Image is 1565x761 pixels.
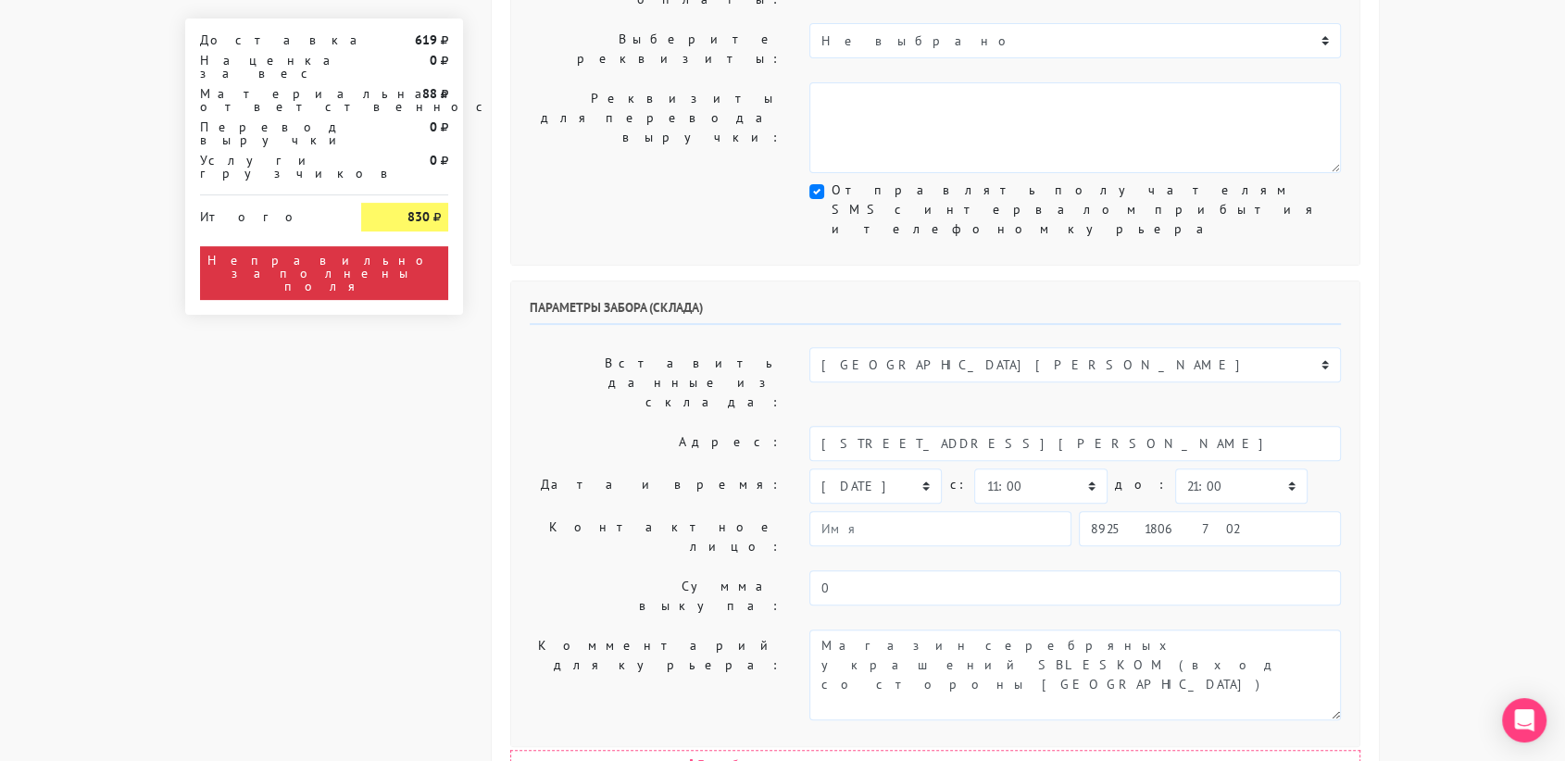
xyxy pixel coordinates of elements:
div: Итого [200,203,333,223]
strong: 0 [430,152,437,168]
div: Услуги грузчиков [186,154,347,180]
strong: 619 [415,31,437,48]
strong: 0 [430,52,437,69]
strong: 88 [422,85,437,102]
label: Дата и время: [516,468,795,504]
input: Телефон [1079,511,1341,546]
input: Имя [809,511,1071,546]
label: Адрес: [516,426,795,461]
label: Реквизиты для перевода выручки: [516,82,795,173]
strong: 830 [407,208,430,225]
label: Комментарий для курьера: [516,630,795,720]
label: Отправлять получателям SMS с интервалом прибытия и телефоном курьера [832,181,1341,239]
div: Open Intercom Messenger [1502,698,1546,742]
div: Материальная ответственность [186,87,347,113]
div: Наценка за вес [186,54,347,80]
label: Вставить данные из склада: [516,347,795,418]
label: Контактное лицо: [516,511,795,563]
div: Доставка [186,33,347,46]
strong: 0 [430,119,437,135]
label: Сумма выкупа: [516,570,795,622]
label: Выберите реквизиты: [516,23,795,75]
div: Перевод выручки [186,120,347,146]
label: c: [949,468,967,501]
h6: Параметры забора (склада) [530,300,1341,325]
div: Неправильно заполнены поля [200,246,448,300]
label: до: [1115,468,1168,501]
